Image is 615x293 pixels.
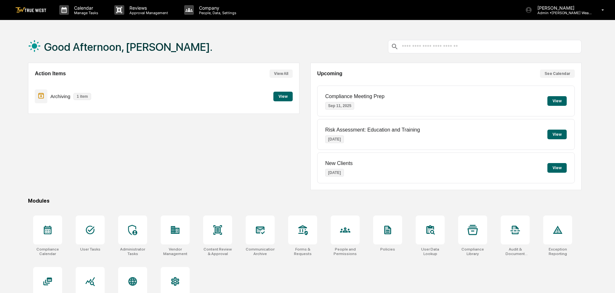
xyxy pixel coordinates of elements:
[458,247,487,256] div: Compliance Library
[543,247,572,256] div: Exception Reporting
[28,198,582,204] div: Modules
[325,94,384,99] p: Compliance Meeting Prep
[69,11,101,15] p: Manage Tasks
[194,11,240,15] p: People, Data, Settings
[325,102,354,110] p: Sep 11, 2025
[288,247,317,256] div: Forms & Requests
[35,71,66,77] h2: Action Items
[44,41,213,53] h1: Good Afternoon, [PERSON_NAME].
[325,135,344,143] p: [DATE]
[124,11,171,15] p: Approval Management
[33,247,62,256] div: Compliance Calendar
[51,94,71,99] p: Archiving
[69,5,101,11] p: Calendar
[532,11,592,15] p: Admin • [PERSON_NAME] Wealth Management
[325,169,344,177] p: [DATE]
[416,247,445,256] div: User Data Lookup
[331,247,360,256] div: People and Permissions
[547,163,567,173] button: View
[273,93,293,99] a: View
[246,247,275,256] div: Communications Archive
[194,5,240,11] p: Company
[124,5,171,11] p: Reviews
[317,71,342,77] h2: Upcoming
[73,93,91,100] p: 1 item
[325,127,420,133] p: Risk Assessment: Education and Training
[540,69,575,78] button: See Calendar
[270,69,293,78] button: View All
[547,96,567,106] button: View
[273,92,293,101] button: View
[161,247,190,256] div: Vendor Management
[80,247,100,252] div: User Tasks
[547,130,567,139] button: View
[532,5,592,11] p: [PERSON_NAME]
[203,247,232,256] div: Content Review & Approval
[15,7,46,13] img: logo
[325,160,353,166] p: New Clients
[501,247,530,256] div: Audit & Document Logs
[118,247,147,256] div: Administrator Tasks
[380,247,395,252] div: Policies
